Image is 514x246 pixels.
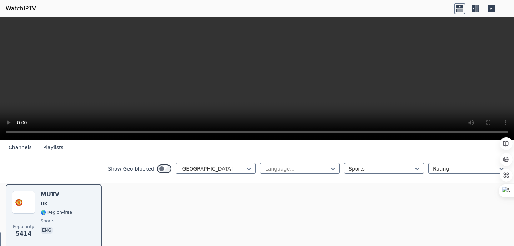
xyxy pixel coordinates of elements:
span: sports [41,218,54,224]
button: Channels [9,141,32,154]
span: 5414 [16,230,32,238]
span: UK [41,201,47,207]
h6: MUTV [41,191,72,198]
p: eng [41,227,53,234]
a: WatchIPTV [6,4,36,13]
span: Popularity [13,224,34,230]
button: Playlists [43,141,64,154]
span: 🌎 Region-free [41,210,72,215]
label: Show Geo-blocked [108,165,154,172]
img: MUTV [12,191,35,214]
